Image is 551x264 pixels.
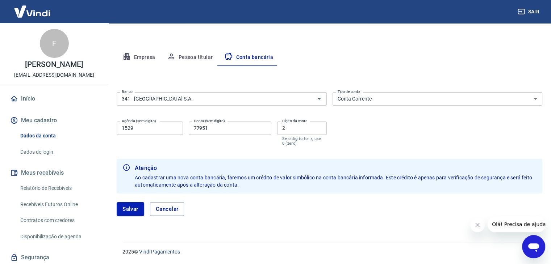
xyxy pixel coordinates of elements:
button: Empresa [117,49,161,66]
p: Se o dígito for x, use 0 (zero) [282,136,322,146]
b: Atenção [135,164,537,173]
label: Conta (sem dígito) [194,118,225,124]
p: [EMAIL_ADDRESS][DOMAIN_NAME] [14,71,94,79]
a: Início [9,91,100,107]
button: Cancelar [150,202,184,216]
button: Abrir [314,94,324,104]
a: Recebíveis Futuros Online [17,197,100,212]
button: Pessoa titular [161,49,219,66]
button: Conta bancária [218,49,279,66]
a: Disponibilização de agenda [17,229,100,244]
label: Banco [122,89,133,94]
iframe: Fechar mensagem [470,218,485,232]
span: Ao cadastrar uma nova conta bancária, faremos um crédito de valor simbólico na conta bancária inf... [135,175,533,188]
label: Dígito da conta [282,118,308,124]
iframe: Botão para abrir a janela de mensagens [522,235,545,258]
button: Meu cadastro [9,112,100,128]
a: Vindi Pagamentos [139,249,180,255]
button: Meus recebíveis [9,165,100,181]
button: Sair [516,5,542,18]
p: 2025 © [122,248,534,256]
iframe: Mensagem da empresa [488,216,545,232]
span: Olá! Precisa de ajuda? [4,5,61,11]
a: Contratos com credores [17,213,100,228]
p: [PERSON_NAME] [25,61,83,68]
div: F [40,29,69,58]
label: Tipo de conta [338,89,360,94]
a: Dados da conta [17,128,100,143]
a: Dados de login [17,145,100,159]
img: Vindi [9,0,56,22]
button: Salvar [117,202,144,216]
label: Agência (sem dígito) [122,118,156,124]
a: Relatório de Recebíveis [17,181,100,196]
